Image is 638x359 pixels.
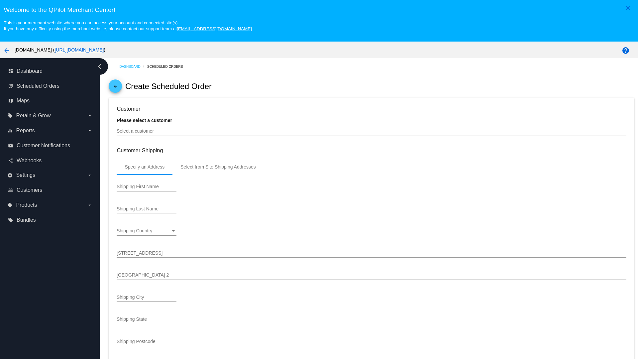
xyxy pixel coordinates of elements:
div: Select from Site Shipping Addresses [180,164,256,170]
h3: Customer [117,106,626,112]
input: Shipping City [117,295,176,300]
i: share [8,158,13,163]
i: arrow_drop_down [87,128,92,133]
span: Webhooks [17,158,42,164]
small: This is your merchant website where you can access your account and connected site(s). If you hav... [4,20,252,31]
a: Scheduled Orders [147,61,189,72]
span: Products [16,202,37,208]
span: Customers [17,187,42,193]
a: [URL][DOMAIN_NAME] [54,47,104,53]
span: Retain & Grow [16,113,51,119]
a: people_outline Customers [8,185,92,195]
span: Scheduled Orders [17,83,59,89]
i: dashboard [8,68,13,74]
i: update [8,83,13,89]
i: arrow_drop_down [87,202,92,208]
a: [EMAIL_ADDRESS][DOMAIN_NAME] [177,26,252,31]
h3: Customer Shipping [117,147,626,154]
h3: Welcome to the QPilot Merchant Center! [4,6,634,14]
i: chevron_left [94,61,105,72]
mat-select: Shipping Country [117,228,176,234]
i: local_offer [8,217,13,223]
mat-icon: arrow_back [111,84,119,92]
a: local_offer Bundles [8,215,92,225]
i: map [8,98,13,103]
span: Customer Notifications [17,143,70,149]
i: equalizer [7,128,13,133]
i: settings [7,173,13,178]
div: Specify an Address [125,164,164,170]
h2: Create Scheduled Order [125,82,212,91]
input: Shipping Street 2 [117,273,626,278]
a: dashboard Dashboard [8,66,92,76]
span: Shipping Country [117,228,152,233]
strong: Please select a customer [117,118,172,123]
mat-icon: close [624,4,632,12]
input: Shipping Last Name [117,206,176,212]
a: update Scheduled Orders [8,81,92,91]
span: [DOMAIN_NAME] ( ) [15,47,105,53]
a: share Webhooks [8,155,92,166]
a: email Customer Notifications [8,140,92,151]
i: people_outline [8,187,13,193]
a: Dashboard [119,61,147,72]
input: Select a customer [117,129,626,134]
input: Shipping Street 1 [117,251,626,256]
span: Settings [16,172,35,178]
mat-icon: help [622,47,630,55]
i: local_offer [7,202,13,208]
input: Shipping Postcode [117,339,176,344]
i: email [8,143,13,148]
input: Shipping First Name [117,184,176,189]
i: arrow_drop_down [87,113,92,118]
mat-icon: arrow_back [3,47,11,55]
input: Shipping State [117,317,626,322]
span: Bundles [17,217,36,223]
span: Reports [16,128,35,134]
span: Dashboard [17,68,43,74]
i: local_offer [7,113,13,118]
i: arrow_drop_down [87,173,92,178]
span: Maps [17,98,30,104]
a: map Maps [8,95,92,106]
